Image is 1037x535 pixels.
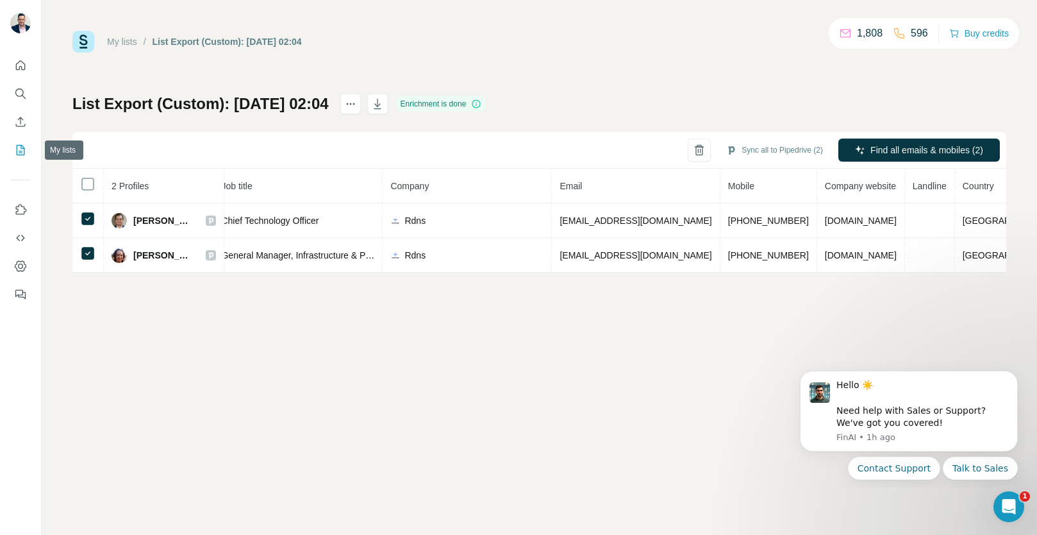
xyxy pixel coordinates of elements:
[10,13,31,33] img: Avatar
[728,250,809,260] span: [PHONE_NUMBER]
[221,216,319,226] span: Chief Technology Officer
[221,250,397,260] span: General Manager, Infrastructure & Platforms
[993,491,1024,522] iframe: Intercom live chat
[10,226,31,250] button: Use Surfe API
[144,35,146,48] li: /
[963,181,994,191] span: Country
[560,250,711,260] span: [EMAIL_ADDRESS][DOMAIN_NAME]
[10,198,31,221] button: Use Surfe on LinkedIn
[10,82,31,105] button: Search
[781,359,1037,488] iframe: Intercom notifications message
[728,181,754,191] span: Mobile
[390,181,429,191] span: Company
[390,250,401,260] img: company-logo
[10,110,31,133] button: Enrich CSV
[390,216,401,226] img: company-logo
[825,250,897,260] span: [DOMAIN_NAME]
[72,31,94,53] img: Surfe Logo
[397,96,486,112] div: Enrichment is done
[153,35,302,48] div: List Export (Custom): [DATE] 02:04
[825,216,897,226] span: [DOMAIN_NAME]
[560,216,711,226] span: [EMAIL_ADDRESS][DOMAIN_NAME]
[221,181,252,191] span: Job title
[133,249,193,262] span: [PERSON_NAME]
[1020,491,1030,502] span: 1
[404,249,426,262] span: Rdns
[10,255,31,278] button: Dashboard
[404,214,426,227] span: Rdns
[112,248,127,263] img: Avatar
[112,213,127,228] img: Avatar
[340,94,361,114] button: actions
[107,37,137,47] a: My lists
[825,181,896,191] span: Company website
[10,139,31,162] button: My lists
[913,181,947,191] span: Landline
[870,144,983,157] span: Find all emails & mobiles (2)
[911,26,928,41] p: 596
[133,214,193,227] span: [PERSON_NAME]
[949,24,1009,42] button: Buy credits
[728,216,809,226] span: [PHONE_NUMBER]
[10,283,31,306] button: Feedback
[10,54,31,77] button: Quick start
[717,140,832,160] button: Sync all to Pipedrive (2)
[112,181,149,191] span: 2 Profiles
[857,26,883,41] p: 1,808
[560,181,582,191] span: Email
[72,94,329,114] h1: List Export (Custom): [DATE] 02:04
[838,139,1000,162] button: Find all emails & mobiles (2)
